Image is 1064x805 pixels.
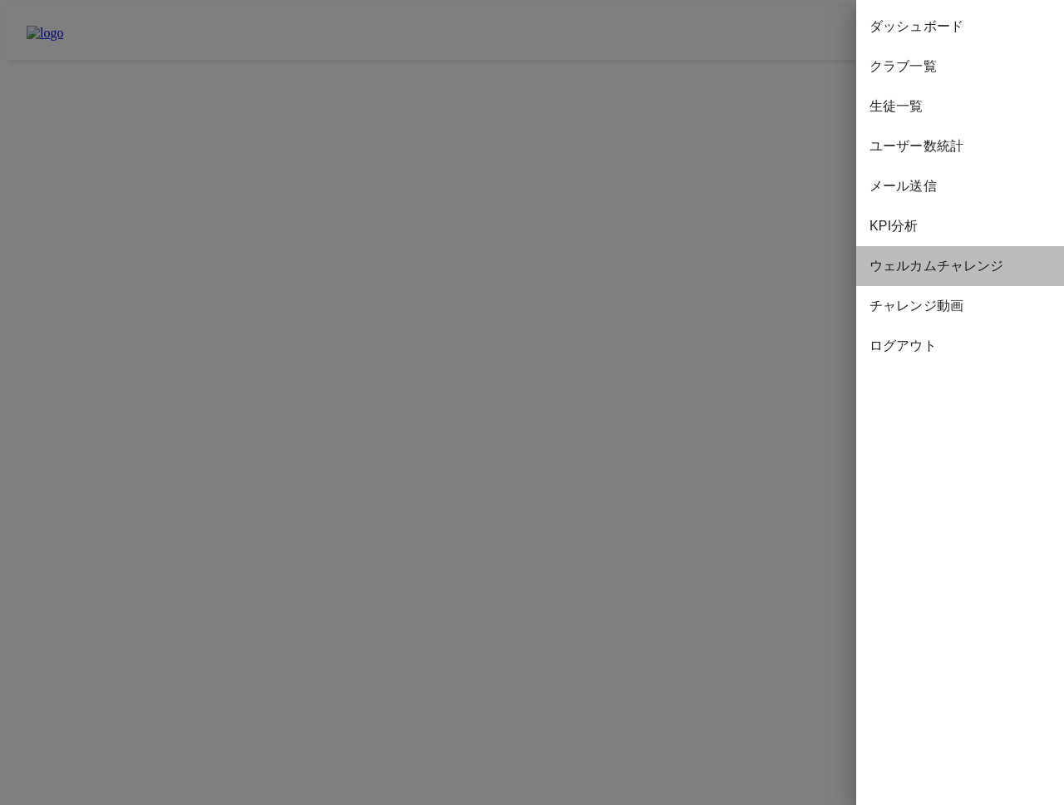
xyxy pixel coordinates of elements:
div: ウェルカムチャレンジ [856,246,1064,286]
div: ユーザー数統計 [856,126,1064,166]
span: ユーザー数統計 [869,136,1051,156]
span: クラブ一覧 [869,57,1051,77]
div: KPI分析 [856,206,1064,246]
span: KPI分析 [869,216,1051,236]
div: ログアウト [856,326,1064,366]
span: チャレンジ動画 [869,296,1051,316]
div: 生徒一覧 [856,86,1064,126]
span: メール送信 [869,176,1051,196]
span: ダッシュボード [869,17,1051,37]
div: ダッシュボード [856,7,1064,47]
span: ウェルカムチャレンジ [869,256,1051,276]
span: 生徒一覧 [869,96,1051,116]
div: チャレンジ動画 [856,286,1064,326]
span: ログアウト [869,336,1051,356]
div: メール送信 [856,166,1064,206]
div: クラブ一覧 [856,47,1064,86]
